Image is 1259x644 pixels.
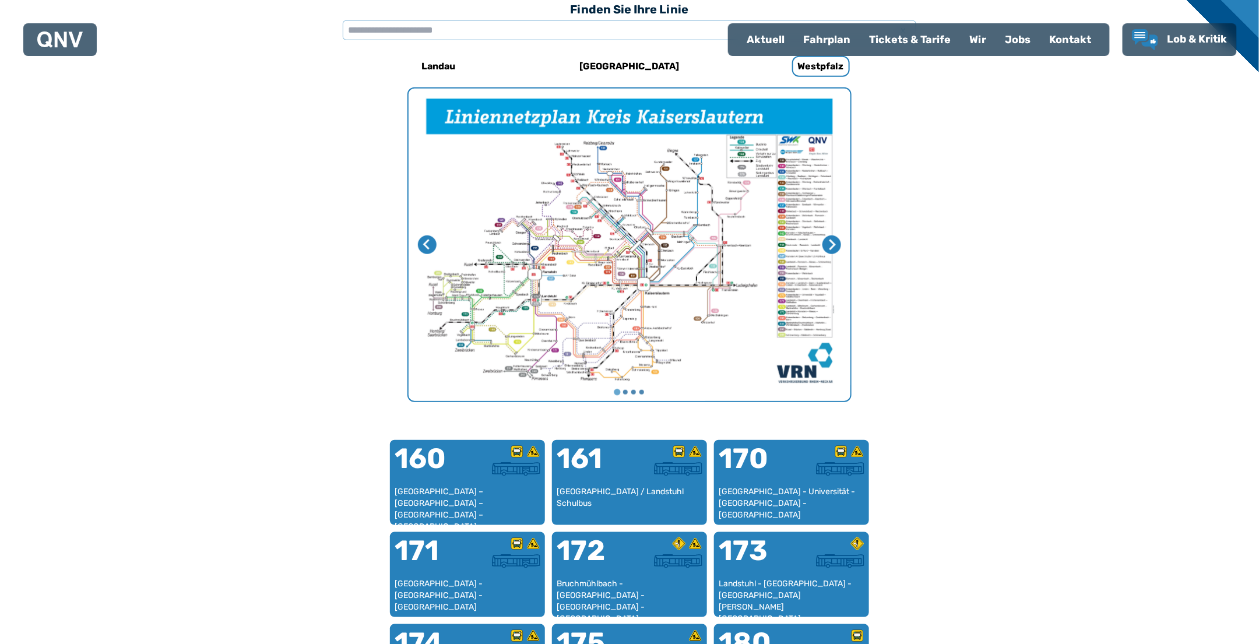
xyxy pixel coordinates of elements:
img: QNV Logo [37,31,83,48]
a: Lob & Kritik [1132,29,1228,50]
div: 161 [557,445,629,487]
button: Gehe zu Seite 2 [623,390,628,395]
div: 170 [719,445,792,487]
div: [GEOGRAPHIC_DATA] – [GEOGRAPHIC_DATA] – [GEOGRAPHIC_DATA] – [GEOGRAPHIC_DATA] – [GEOGRAPHIC_DATA]... [395,486,540,520]
img: Überlandbus [654,462,702,476]
div: My Favorite Images [409,89,850,401]
div: [GEOGRAPHIC_DATA] - [GEOGRAPHIC_DATA] - [GEOGRAPHIC_DATA] [395,578,540,613]
h6: Landau [417,57,460,76]
button: Gehe zu Seite 4 [639,390,644,395]
img: Überlandbus [492,554,540,568]
div: 171 [395,537,467,579]
img: Überlandbus [654,554,702,568]
span: Lob & Kritik [1167,33,1228,45]
button: Nächste Seite [822,235,841,254]
img: Überlandbus [816,554,864,568]
li: 1 von 4 [409,89,850,401]
a: Westpfalz [743,52,898,80]
a: Aktuell [737,24,794,55]
img: Netzpläne Westpfalz Seite 1 von 4 [409,89,850,401]
a: Landau [361,52,516,80]
a: Kontakt [1040,24,1100,55]
div: [GEOGRAPHIC_DATA] / Landstuhl Schulbus [557,486,702,520]
img: Überlandbus [492,462,540,476]
img: Überlandbus [816,462,864,476]
a: Fahrplan [794,24,860,55]
div: 160 [395,445,467,487]
div: [GEOGRAPHIC_DATA] - Universität - [GEOGRAPHIC_DATA] - [GEOGRAPHIC_DATA] [719,486,864,520]
a: QNV Logo [37,28,83,51]
div: Landstuhl - [GEOGRAPHIC_DATA] - [GEOGRAPHIC_DATA][PERSON_NAME][GEOGRAPHIC_DATA] [719,578,864,613]
a: Jobs [996,24,1040,55]
div: 172 [557,537,629,579]
h6: Westpfalz [792,56,850,77]
div: 173 [719,537,792,579]
a: Tickets & Tarife [860,24,960,55]
h6: [GEOGRAPHIC_DATA] [575,57,684,76]
button: Gehe zu Seite 3 [631,390,636,395]
div: Bruchmühlbach - [GEOGRAPHIC_DATA] - [GEOGRAPHIC_DATA] - [GEOGRAPHIC_DATA] - [GEOGRAPHIC_DATA] [557,578,702,613]
a: [GEOGRAPHIC_DATA] [552,52,707,80]
button: Letzte Seite [418,235,437,254]
ul: Wählen Sie eine Seite zum Anzeigen [409,388,850,396]
button: Gehe zu Seite 1 [614,389,620,396]
a: Wir [960,24,996,55]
